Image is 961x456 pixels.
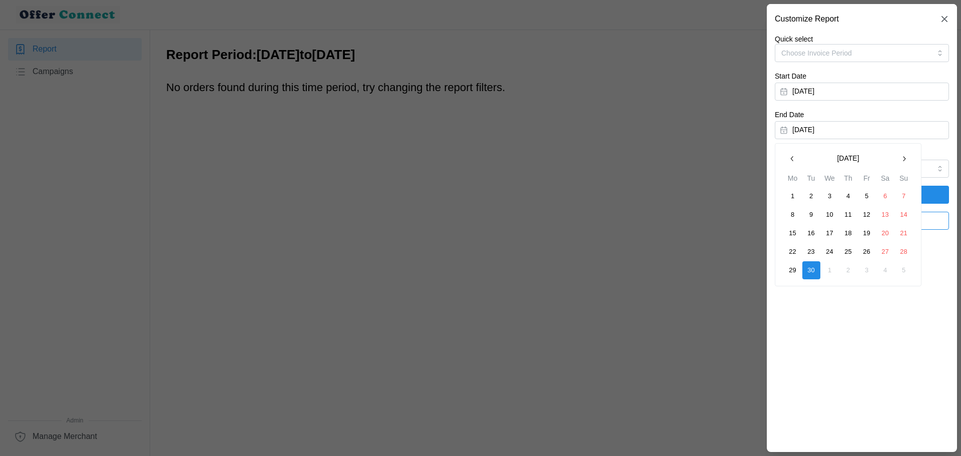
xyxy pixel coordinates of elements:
[895,206,913,224] button: 14 September 2025
[775,34,949,44] p: Quick select
[821,224,839,242] button: 17 September 2025
[784,243,802,261] button: 22 September 2025
[839,206,857,224] button: 11 September 2025
[781,49,852,57] span: Choose Invoice Period
[857,173,876,187] th: Fr
[802,173,820,187] th: Tu
[784,261,802,279] button: 29 September 2025
[839,187,857,205] button: 4 September 2025
[820,173,839,187] th: We
[802,206,820,224] button: 9 September 2025
[821,261,839,279] button: 1 October 2025
[895,224,913,242] button: 21 September 2025
[802,243,820,261] button: 23 September 2025
[858,206,876,224] button: 12 September 2025
[802,224,820,242] button: 16 September 2025
[784,224,802,242] button: 15 September 2025
[784,187,802,205] button: 1 September 2025
[801,150,895,168] button: [DATE]
[783,173,802,187] th: Mo
[775,83,949,101] button: [DATE]
[839,243,857,261] button: 25 September 2025
[802,187,820,205] button: 2 September 2025
[894,173,913,187] th: Su
[895,187,913,205] button: 7 September 2025
[858,187,876,205] button: 5 September 2025
[802,261,820,279] button: 30 September 2025
[858,261,876,279] button: 3 October 2025
[876,173,894,187] th: Sa
[821,187,839,205] button: 3 September 2025
[839,224,857,242] button: 18 September 2025
[895,261,913,279] button: 5 October 2025
[876,261,894,279] button: 4 October 2025
[775,121,949,139] button: [DATE]
[858,243,876,261] button: 26 September 2025
[876,243,894,261] button: 27 September 2025
[784,206,802,224] button: 8 September 2025
[858,224,876,242] button: 19 September 2025
[895,243,913,261] button: 28 September 2025
[775,71,806,82] label: Start Date
[839,173,857,187] th: Th
[839,261,857,279] button: 2 October 2025
[876,224,894,242] button: 20 September 2025
[876,206,894,224] button: 13 September 2025
[775,15,839,23] h2: Customize Report
[821,243,839,261] button: 24 September 2025
[775,110,804,121] label: End Date
[821,206,839,224] button: 10 September 2025
[876,187,894,205] button: 6 September 2025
